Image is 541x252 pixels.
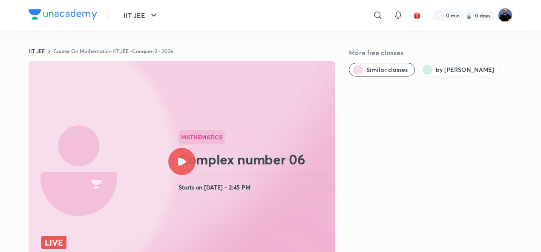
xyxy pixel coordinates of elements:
[349,63,415,76] button: Similar classes
[118,7,164,24] button: IIT JEE
[349,48,512,58] h5: More free classes
[366,65,408,74] span: Similar classes
[410,8,424,22] button: avatar
[29,9,97,22] a: Company Logo
[178,182,332,193] h4: Starts on [DATE] • 2:45 PM
[33,7,56,14] span: Support
[436,65,494,74] span: by Md Afroj
[418,63,501,76] button: by Md Afroj
[53,48,173,54] a: Course On Mathematics-IIT JEE -Conquer-2 - 2026
[413,11,421,19] img: avatar
[29,9,97,20] img: Company Logo
[465,11,473,20] img: streak
[29,48,45,54] a: IIT JEE
[498,8,512,23] img: Md Afroj
[178,151,332,168] h2: Complex number 06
